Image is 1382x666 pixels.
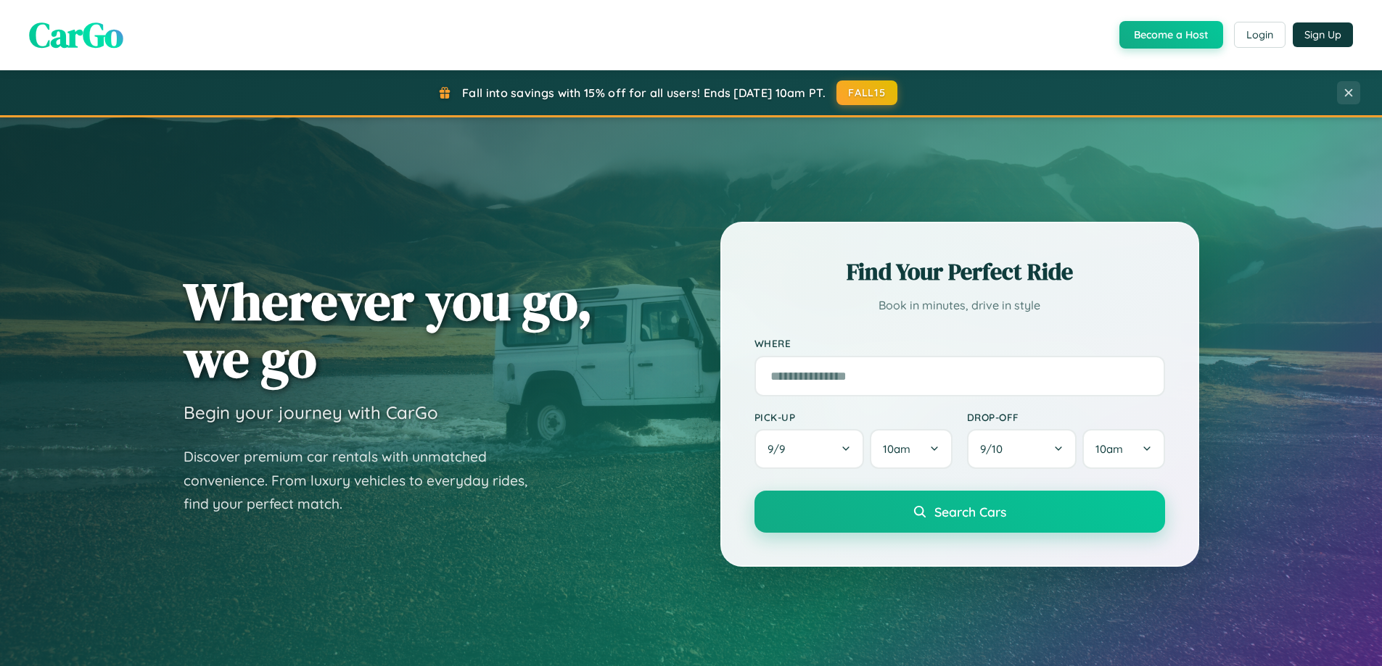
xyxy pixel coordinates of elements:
[754,338,1165,350] label: Where
[29,11,123,59] span: CarGo
[934,504,1006,520] span: Search Cars
[754,256,1165,288] h2: Find Your Perfect Ride
[1293,22,1353,47] button: Sign Up
[184,272,593,387] h1: Wherever you go, we go
[1095,442,1123,456] span: 10am
[883,442,910,456] span: 10am
[1119,21,1223,49] button: Become a Host
[870,429,952,469] button: 10am
[768,442,792,456] span: 9 / 9
[754,295,1165,316] p: Book in minutes, drive in style
[754,411,953,423] label: Pick-up
[184,401,438,423] h3: Begin your journey with CarGo
[754,429,865,469] button: 9/9
[184,445,546,516] p: Discover premium car rentals with unmatched convenience. From luxury vehicles to everyday rides, ...
[967,411,1165,423] label: Drop-off
[1234,22,1286,48] button: Login
[980,442,1010,456] span: 9 / 10
[462,86,826,100] span: Fall into savings with 15% off for all users! Ends [DATE] 10am PT.
[967,429,1077,469] button: 9/10
[1082,429,1164,469] button: 10am
[754,491,1165,533] button: Search Cars
[836,80,897,105] button: FALL15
